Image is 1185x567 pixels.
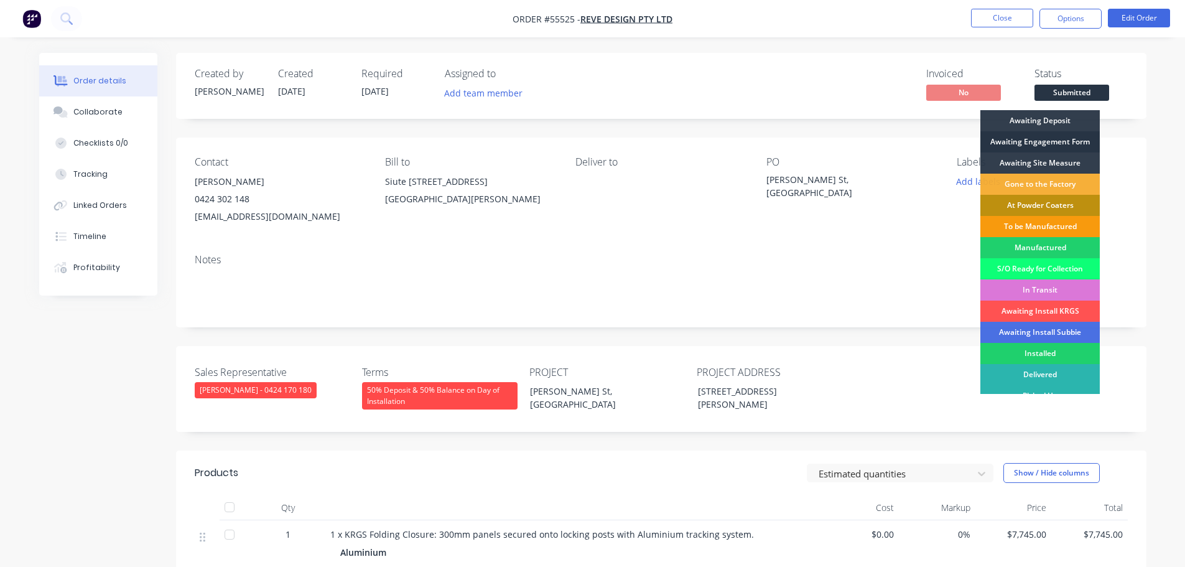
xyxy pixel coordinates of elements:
div: Delivered [980,364,1100,385]
div: Price [975,495,1052,520]
button: Tracking [39,159,157,190]
div: [PERSON_NAME]0424 302 148[EMAIL_ADDRESS][DOMAIN_NAME] [195,173,365,225]
div: In Transit [980,279,1100,301]
span: [DATE] [278,85,305,97]
div: Manufactured [980,237,1100,258]
button: Timeline [39,221,157,252]
div: Status [1034,68,1128,80]
div: Checklists 0/0 [73,138,128,149]
a: Reve Design Pty Ltd [580,13,672,25]
img: Factory [22,9,41,28]
div: Deliver to [575,156,746,168]
button: Add team member [437,85,529,101]
span: [DATE] [361,85,389,97]
div: Installed [980,343,1100,364]
div: [EMAIL_ADDRESS][DOMAIN_NAME] [195,208,365,225]
div: Total [1051,495,1128,520]
div: Products [195,466,238,480]
div: Tracking [73,169,108,180]
button: Add team member [445,85,529,101]
div: PO [766,156,937,168]
div: Created [278,68,346,80]
button: Linked Orders [39,190,157,221]
div: Siute [STREET_ADDRESS][GEOGRAPHIC_DATA][PERSON_NAME] [385,173,555,213]
div: Labels [957,156,1127,168]
div: Linked Orders [73,200,127,211]
span: 1 x KRGS Folding Closure: 300mm panels secured onto locking posts with Aluminium tracking system. [330,528,754,540]
button: Submitted [1034,85,1109,103]
button: Add labels [950,173,1007,190]
div: Aluminium [340,543,391,561]
div: S/O Ready for Collection [980,258,1100,279]
label: PROJECT ADDRESS [697,365,852,380]
div: Created by [195,68,263,80]
span: 0% [904,528,970,541]
button: Options [1039,9,1102,29]
button: Close [971,9,1033,27]
div: Bill to [385,156,555,168]
div: Picked Up [980,385,1100,406]
div: Siute [STREET_ADDRESS] [385,173,555,190]
div: Awaiting Site Measure [980,152,1100,174]
div: [PERSON_NAME] St, [GEOGRAPHIC_DATA] [766,173,922,199]
div: Collaborate [73,106,123,118]
label: Sales Representative [195,365,350,380]
span: Order #55525 - [513,13,580,25]
button: Edit Order [1108,9,1170,27]
div: Cost [823,495,899,520]
span: 1 [286,528,290,541]
button: Checklists 0/0 [39,128,157,159]
div: Notes [195,254,1128,266]
div: Awaiting Install KRGS [980,301,1100,322]
div: Markup [899,495,975,520]
div: Gone to the Factory [980,174,1100,195]
span: $0.00 [828,528,895,541]
div: 50% Deposit & 50% Balance on Day of Installation [362,382,518,410]
button: Profitability [39,252,157,283]
div: Required [361,68,430,80]
div: [STREET_ADDRESS][PERSON_NAME] [688,382,843,413]
span: $7,745.00 [980,528,1047,541]
div: Contact [195,156,365,168]
label: PROJECT [529,365,685,380]
span: $7,745.00 [1056,528,1123,541]
div: [GEOGRAPHIC_DATA][PERSON_NAME] [385,190,555,208]
div: Awaiting Deposit [980,110,1100,131]
div: Order details [73,75,126,87]
div: Assigned to [445,68,569,80]
div: Awaiting Install Subbie [980,322,1100,343]
div: 0424 302 148 [195,190,365,208]
div: Profitability [73,262,120,273]
button: Collaborate [39,96,157,128]
div: Awaiting Engagement Form [980,131,1100,152]
div: [PERSON_NAME] St, [GEOGRAPHIC_DATA] [520,382,676,413]
div: Invoiced [926,68,1020,80]
button: Order details [39,65,157,96]
div: [PERSON_NAME] [195,85,263,98]
div: Qty [251,495,325,520]
button: Show / Hide columns [1003,463,1100,483]
div: To be Manufactured [980,216,1100,237]
span: Submitted [1034,85,1109,100]
div: Timeline [73,231,106,242]
span: No [926,85,1001,100]
label: Terms [362,365,518,380]
div: [PERSON_NAME] - 0424 170 180 [195,382,317,398]
div: At Powder Coaters [980,195,1100,216]
div: [PERSON_NAME] [195,173,365,190]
